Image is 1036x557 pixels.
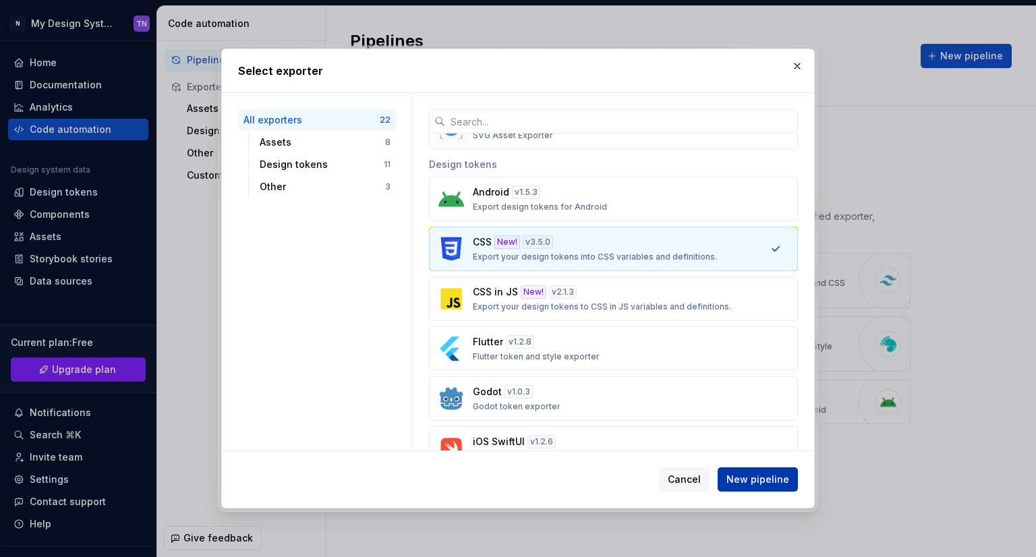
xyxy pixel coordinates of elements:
p: Godot token exporter [473,401,560,412]
div: New! [494,235,520,249]
div: Other [260,180,385,194]
button: Androidv1.5.3Export design tokens for Android [429,177,798,221]
div: v 1.2.8 [506,335,534,349]
p: Android [473,185,509,199]
button: CSSNew!v3.5.0Export your design tokens into CSS variables and definitions. [429,227,798,271]
div: v 1.2.6 [527,435,556,448]
span: New pipeline [726,473,789,486]
div: v 2.1.3 [549,285,577,299]
p: iOS SwiftUI [473,435,525,448]
button: Other3 [254,176,396,198]
button: Flutterv1.2.8Flutter token and style exporter [429,326,798,371]
div: v 3.5.0 [523,235,553,249]
p: CSS in JS [473,285,518,299]
button: Cancel [659,467,710,492]
p: CSS [473,235,492,249]
div: 3 [385,181,391,192]
div: v 1.5.3 [512,185,540,199]
button: Design tokens11 [254,154,396,175]
p: Export your design tokens to CSS in JS variables and definitions. [473,301,731,312]
div: Design tokens [260,158,384,171]
p: Export your design tokens into CSS variables and definitions. [473,252,717,262]
button: New pipeline [718,467,798,492]
p: Godot [473,385,502,399]
input: Search... [445,109,798,134]
h2: Select exporter [238,63,798,79]
p: Flutter token and style exporter [473,351,600,362]
div: Design tokens [429,150,798,177]
div: v 1.0.3 [505,385,533,399]
button: iOS SwiftUIv1.2.6iOS SwiftUI token and style exporter [429,426,798,471]
div: 8 [385,137,391,148]
p: Export design tokens for Android [473,202,607,212]
div: 11 [384,159,391,170]
div: 22 [380,115,391,125]
button: All exporters22 [238,109,396,131]
p: SVG Asset Exporter [473,130,553,141]
div: New! [521,285,546,299]
button: Godotv1.0.3Godot token exporter [429,376,798,421]
div: Assets [260,136,385,149]
span: Cancel [668,473,701,486]
div: All exporters [243,113,380,127]
button: Assets8 [254,131,396,153]
button: CSS in JSNew!v2.1.3Export your design tokens to CSS in JS variables and definitions. [429,276,798,321]
p: Flutter [473,335,503,349]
